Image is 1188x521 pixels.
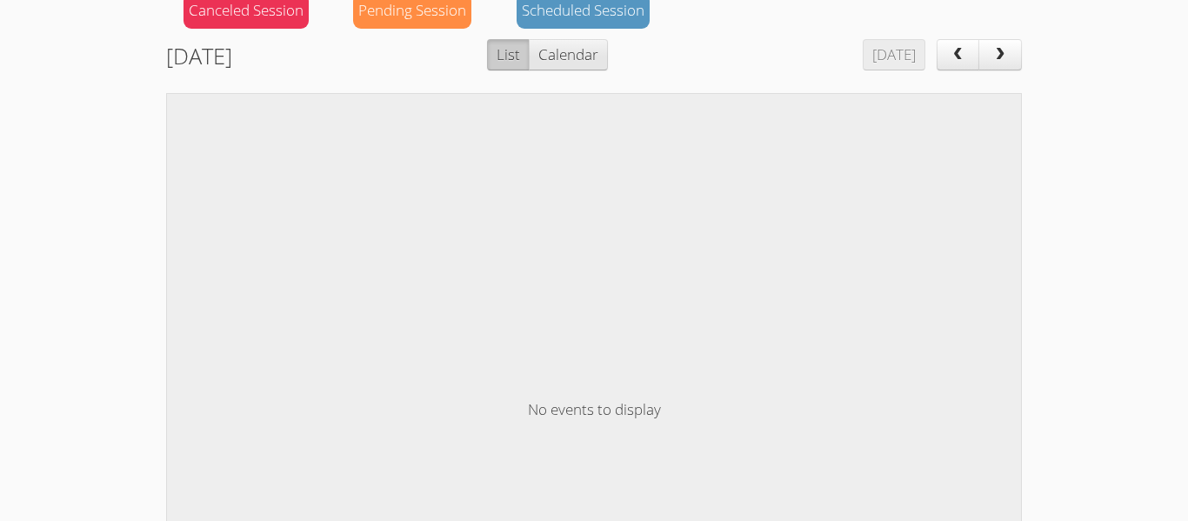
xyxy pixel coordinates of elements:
button: prev [937,39,980,70]
button: [DATE] [863,39,925,70]
button: Calendar [529,39,608,70]
h2: [DATE] [166,39,232,72]
button: List [487,39,530,70]
button: next [978,39,1022,70]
